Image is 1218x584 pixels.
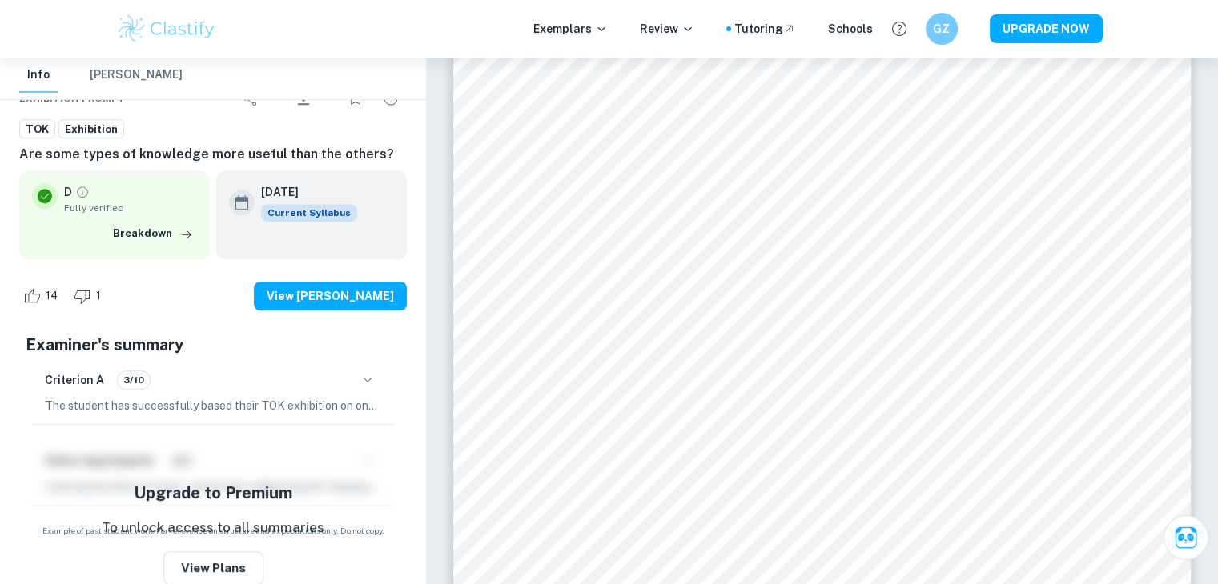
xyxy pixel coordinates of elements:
[886,15,913,42] button: Help and Feedback
[26,333,400,357] h5: Examiner's summary
[828,20,873,38] a: Schools
[37,288,66,304] span: 14
[261,204,357,222] span: Current Syllabus
[640,20,694,38] p: Review
[19,525,407,537] span: Example of past student work. For reference on structure and expectations only. Do not copy.
[926,13,958,45] button: GZ
[19,283,66,309] div: Like
[734,20,796,38] a: Tutoring
[58,119,124,139] a: Exhibition
[59,122,123,138] span: Exhibition
[19,119,55,139] a: TOK
[261,204,357,222] div: This exemplar is based on the current syllabus. Feel free to refer to it for inspiration/ideas wh...
[254,282,407,310] button: View [PERSON_NAME]
[116,13,218,45] img: Clastify logo
[102,518,324,538] p: To unlock access to all summaries
[64,183,72,201] p: D
[533,20,608,38] p: Exemplars
[70,283,110,309] div: Dislike
[990,14,1103,43] button: UPGRADE NOW
[87,288,110,304] span: 1
[261,183,344,201] h6: [DATE]
[45,397,381,414] p: The student has successfully based their TOK exhibition on one of the 35 prompts released by the ...
[19,145,407,164] h6: Are some types of knowledge more useful than the others?
[1164,515,1208,560] button: Ask Clai
[64,201,197,215] span: Fully verified
[20,122,54,138] span: TOK
[109,222,197,246] button: Breakdown
[90,58,183,93] button: [PERSON_NAME]
[45,371,104,389] h6: Criterion A
[19,58,58,93] button: Info
[932,20,951,38] h6: GZ
[118,373,150,387] span: 3/10
[134,481,292,505] h5: Upgrade to Premium
[75,185,90,199] a: Grade fully verified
